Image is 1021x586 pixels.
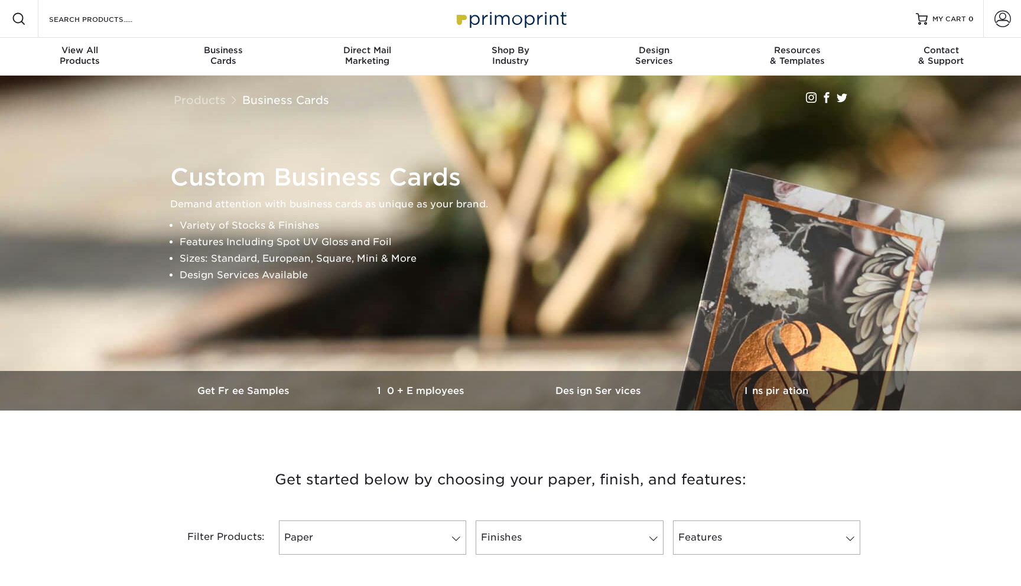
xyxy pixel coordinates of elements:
[180,267,861,284] li: Design Services Available
[869,45,1013,66] div: & Support
[8,45,152,56] span: View All
[180,217,861,234] li: Variety of Stocks & Finishes
[582,45,726,56] span: Design
[510,371,688,411] a: Design Services
[156,371,333,411] a: Get Free Samples
[170,196,861,213] p: Demand attention with business cards as unique as your brand.
[156,520,274,555] div: Filter Products:
[968,15,974,23] span: 0
[869,38,1013,76] a: Contact& Support
[869,45,1013,56] span: Contact
[582,38,726,76] a: DesignServices
[439,45,583,56] span: Shop By
[180,250,861,267] li: Sizes: Standard, European, Square, Mini & More
[688,371,865,411] a: Inspiration
[333,371,510,411] a: 10+ Employees
[174,93,226,106] a: Products
[279,520,466,555] a: Paper
[242,93,329,106] a: Business Cards
[8,45,152,66] div: Products
[582,45,726,66] div: Services
[439,38,583,76] a: Shop ByIndustry
[295,45,439,66] div: Marketing
[165,453,856,506] h3: Get started below by choosing your paper, finish, and features:
[451,6,570,31] img: Primoprint
[476,520,663,555] a: Finishes
[156,385,333,396] h3: Get Free Samples
[295,38,439,76] a: Direct MailMarketing
[48,12,163,26] input: SEARCH PRODUCTS.....
[673,520,860,555] a: Features
[333,385,510,396] h3: 10+ Employees
[152,38,295,76] a: BusinessCards
[439,45,583,66] div: Industry
[510,385,688,396] h3: Design Services
[180,234,861,250] li: Features Including Spot UV Gloss and Foil
[726,45,869,56] span: Resources
[932,14,966,24] span: MY CART
[8,38,152,76] a: View AllProducts
[152,45,295,56] span: Business
[726,38,869,76] a: Resources& Templates
[726,45,869,66] div: & Templates
[688,385,865,396] h3: Inspiration
[295,45,439,56] span: Direct Mail
[170,163,861,191] h1: Custom Business Cards
[152,45,295,66] div: Cards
